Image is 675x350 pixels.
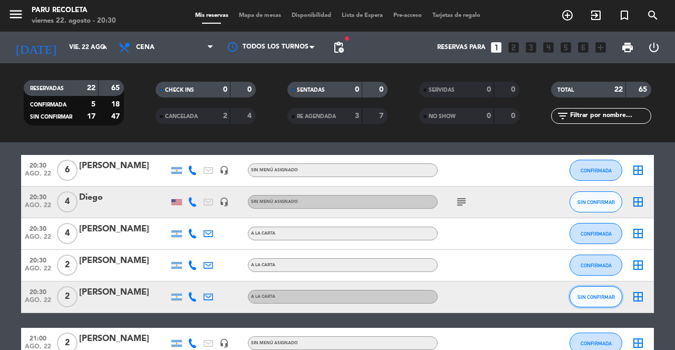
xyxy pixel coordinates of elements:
i: headset_mic [219,197,229,207]
span: print [621,41,634,54]
i: border_all [632,290,644,303]
span: RE AGENDADA [297,114,336,119]
span: ago. 22 [25,297,51,309]
span: 20:30 [25,159,51,171]
button: CONFIRMADA [570,255,622,276]
span: 20:30 [25,254,51,266]
span: 2 [57,255,78,276]
i: border_all [632,259,644,271]
span: A LA CARTA [251,295,275,299]
div: [PERSON_NAME] [79,222,169,236]
i: headset_mic [219,166,229,175]
strong: 22 [614,86,623,93]
input: Filtrar por nombre... [569,110,651,122]
span: Cena [136,44,155,51]
span: 20:30 [25,222,51,234]
span: SIN CONFIRMAR [30,114,72,120]
span: TOTAL [557,87,574,93]
strong: 65 [639,86,649,93]
strong: 0 [487,112,491,120]
i: border_all [632,337,644,349]
span: Pre-acceso [388,13,427,18]
strong: 22 [87,84,95,92]
strong: 47 [111,113,122,120]
i: headset_mic [219,338,229,348]
i: border_all [632,164,644,177]
span: Reservas para [437,44,486,51]
i: arrow_drop_down [98,41,111,54]
span: A LA CARTA [251,231,275,236]
i: exit_to_app [590,9,602,22]
strong: 65 [111,84,122,92]
span: Mapa de mesas [234,13,286,18]
i: looks_3 [524,41,538,54]
span: 21:00 [25,332,51,344]
span: SERVIDAS [429,87,455,93]
span: Tarjetas de regalo [427,13,486,18]
i: looks_5 [559,41,573,54]
strong: 0 [487,86,491,93]
div: [PERSON_NAME] [79,159,169,173]
button: CONFIRMADA [570,160,622,181]
span: 2 [57,286,78,307]
strong: 4 [247,112,254,120]
span: Mis reservas [190,13,234,18]
i: looks_two [507,41,520,54]
span: SENTADAS [297,87,325,93]
strong: 0 [355,86,359,93]
strong: 0 [247,86,254,93]
span: NO SHOW [429,114,456,119]
span: Sin menú asignado [251,200,298,204]
span: Disponibilidad [286,13,336,18]
span: A LA CARTA [251,263,275,267]
span: SIN CONFIRMAR [577,199,615,205]
span: Sin menú asignado [251,341,298,345]
button: SIN CONFIRMAR [570,286,622,307]
div: [PERSON_NAME] [79,332,169,346]
i: power_settings_new [648,41,660,54]
i: border_all [632,227,644,240]
i: menu [8,6,24,22]
span: ago. 22 [25,234,51,246]
span: CHECK INS [165,87,194,93]
i: subject [455,196,468,208]
strong: 18 [111,101,122,108]
button: SIN CONFIRMAR [570,191,622,212]
span: 4 [57,191,78,212]
span: 6 [57,160,78,181]
span: CONFIRMADA [581,231,612,237]
div: viernes 22. agosto - 20:30 [32,16,116,26]
i: filter_list [556,110,569,122]
div: Diego [79,191,169,205]
button: CONFIRMADA [570,223,622,244]
strong: 7 [379,112,385,120]
button: menu [8,6,24,26]
i: looks_one [489,41,503,54]
strong: 2 [223,112,227,120]
span: Lista de Espera [336,13,388,18]
i: turned_in_not [618,9,631,22]
div: Paru Recoleta [32,5,116,16]
i: search [647,9,659,22]
strong: 3 [355,112,359,120]
span: fiber_manual_record [344,35,350,42]
span: ago. 22 [25,170,51,182]
strong: 0 [379,86,385,93]
div: LOG OUT [641,32,667,63]
i: looks_4 [542,41,555,54]
span: ago. 22 [25,265,51,277]
span: pending_actions [332,41,345,54]
strong: 0 [511,86,517,93]
i: looks_6 [576,41,590,54]
div: [PERSON_NAME] [79,254,169,268]
span: 20:30 [25,190,51,202]
span: 20:30 [25,285,51,297]
i: border_all [632,196,644,208]
span: Sin menú asignado [251,168,298,172]
strong: 0 [511,112,517,120]
span: 4 [57,223,78,244]
strong: 17 [87,113,95,120]
span: CONFIRMADA [581,262,612,268]
i: add_box [594,41,607,54]
span: CONFIRMADA [30,102,66,108]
